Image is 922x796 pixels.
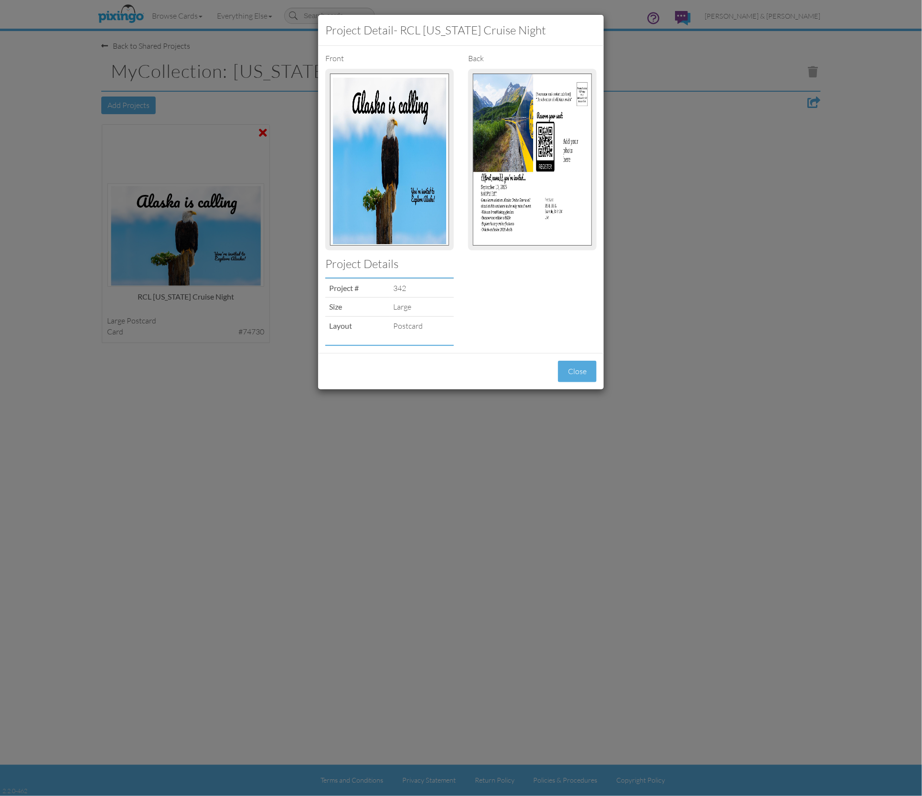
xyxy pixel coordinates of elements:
[468,53,597,64] div: back
[394,23,546,37] span: - RCL [US_STATE] Cruise Night
[329,321,352,330] strong: Layout
[325,22,597,38] h3: Project detail
[390,298,454,317] td: large
[390,279,454,298] td: 342
[473,74,592,246] img: 135174-2-1756561809963-a134590269571d86-qa.jpg
[330,74,449,246] img: 135174-1-1756561809963-a134590269571d86-qa.jpg
[390,317,454,335] td: postcard
[325,53,454,64] div: Front
[558,361,597,382] button: Close
[329,283,359,292] strong: Project #
[325,258,447,270] h3: Project Details
[329,302,342,311] strong: Size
